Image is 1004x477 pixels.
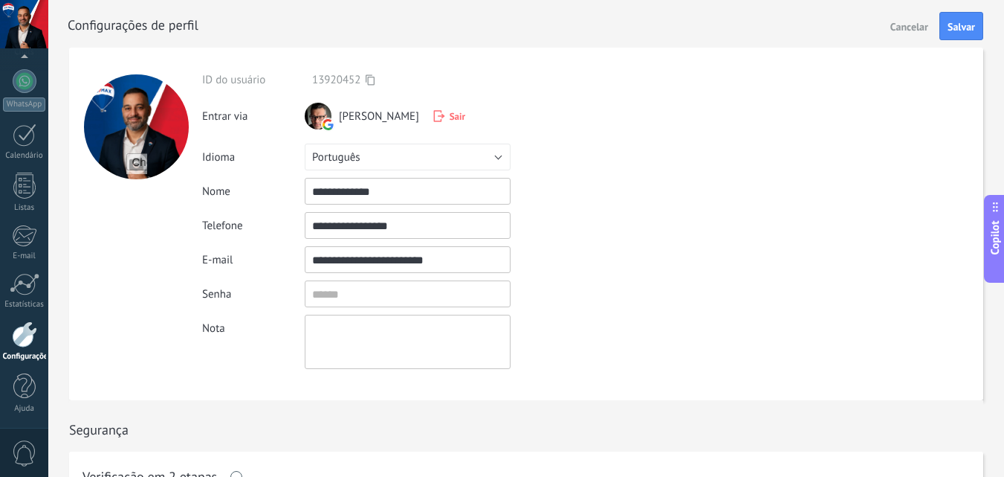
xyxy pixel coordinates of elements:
span: Português [312,150,360,164]
span: Cancelar [890,22,928,32]
div: Nome [202,185,305,199]
div: Telefone [202,219,305,233]
div: Ajuda [3,404,46,414]
div: Listas [3,203,46,213]
button: Português [305,144,511,170]
div: Configurações [3,352,46,362]
button: Salvar [939,12,983,40]
span: 13920452 [312,73,360,87]
span: Sair [450,110,465,123]
div: WhatsApp [3,97,45,112]
span: Copilot [988,220,1003,254]
button: Cancelar [884,14,934,38]
div: E-mail [202,253,305,267]
h1: Segurança [69,421,129,438]
div: E-mail [3,252,46,261]
div: Nota [202,315,305,336]
div: Idioma [202,150,305,164]
span: [PERSON_NAME] [339,109,419,124]
span: Salvar [948,22,975,32]
div: ID do usuário [202,73,305,87]
div: Senha [202,287,305,301]
div: Estatísticas [3,300,46,310]
div: Entrar via [202,101,305,124]
div: Calendário [3,151,46,161]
